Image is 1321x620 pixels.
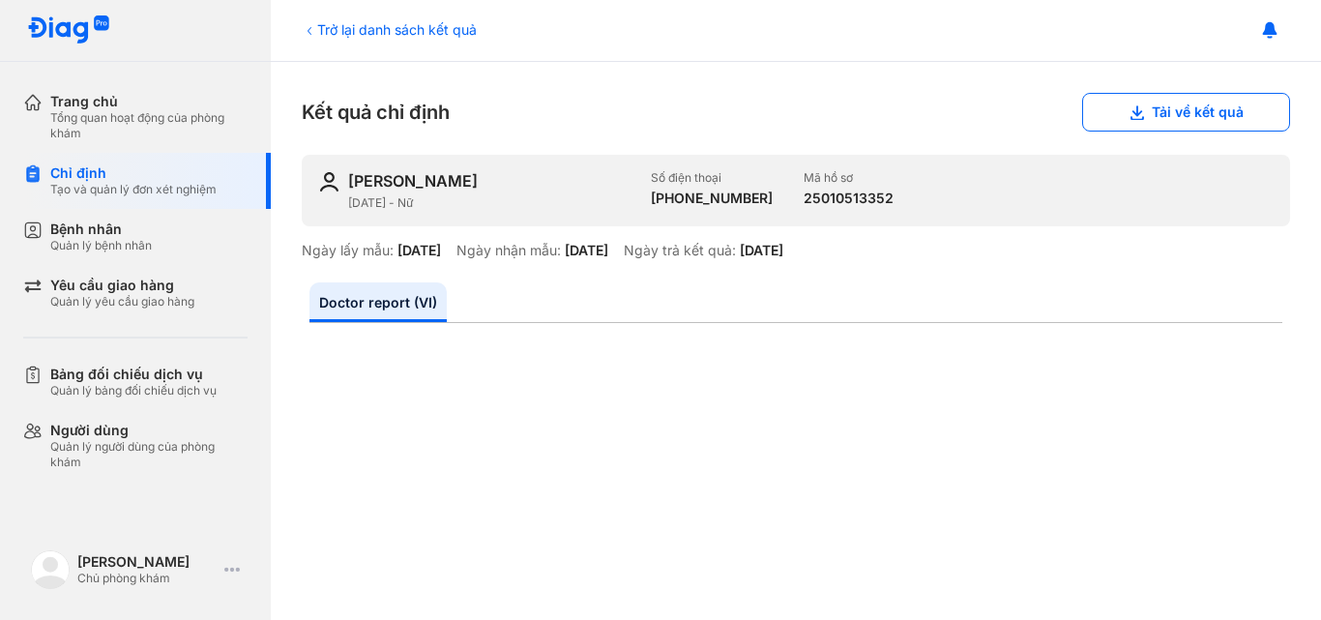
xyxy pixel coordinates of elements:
div: Chủ phòng khám [77,571,217,586]
div: Tạo và quản lý đơn xét nghiệm [50,182,217,197]
div: Quản lý người dùng của phòng khám [50,439,248,470]
div: Bảng đối chiếu dịch vụ [50,366,217,383]
div: Số điện thoại [651,170,773,186]
div: Tổng quan hoạt động của phòng khám [50,110,248,141]
img: user-icon [317,170,340,193]
div: [PHONE_NUMBER] [651,190,773,207]
div: 25010513352 [804,190,894,207]
div: Mã hồ sơ [804,170,894,186]
div: Bệnh nhân [50,221,152,238]
div: Quản lý yêu cầu giao hàng [50,294,194,310]
div: Người dùng [50,422,248,439]
img: logo [27,15,110,45]
div: Kết quả chỉ định [302,93,1290,132]
div: Yêu cầu giao hàng [50,277,194,294]
div: Quản lý bảng đối chiếu dịch vụ [50,383,217,399]
div: [PERSON_NAME] [348,170,478,192]
div: [DATE] [397,242,441,259]
div: [PERSON_NAME] [77,553,217,571]
img: logo [31,550,70,589]
div: Ngày trả kết quả: [624,242,736,259]
div: [DATE] [740,242,783,259]
div: [DATE] [565,242,608,259]
div: Trang chủ [50,93,248,110]
button: Tải về kết quả [1082,93,1290,132]
div: Chỉ định [50,164,217,182]
a: Doctor report (VI) [309,282,447,322]
div: Ngày nhận mẫu: [456,242,561,259]
div: Quản lý bệnh nhân [50,238,152,253]
div: [DATE] - Nữ [348,195,635,211]
div: Ngày lấy mẫu: [302,242,394,259]
div: Trở lại danh sách kết quả [302,19,477,40]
